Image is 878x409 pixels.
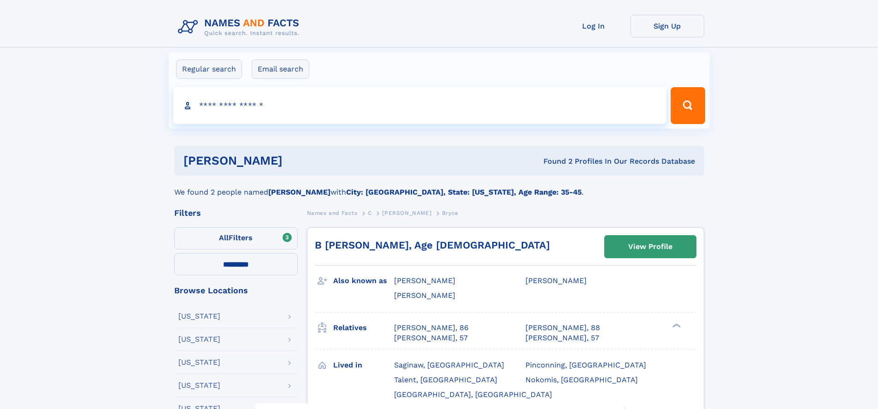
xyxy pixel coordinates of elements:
[174,209,298,217] div: Filters
[268,188,330,196] b: [PERSON_NAME]
[394,375,497,384] span: Talent, [GEOGRAPHIC_DATA]
[382,207,431,219] a: [PERSON_NAME]
[413,156,695,166] div: Found 2 Profiles In Our Records Database
[174,286,298,295] div: Browse Locations
[333,273,394,289] h3: Also known as
[174,15,307,40] img: Logo Names and Facts
[252,59,309,79] label: Email search
[315,239,550,251] a: B [PERSON_NAME], Age [DEMOGRAPHIC_DATA]
[178,313,220,320] div: [US_STATE]
[628,236,672,257] div: View Profile
[442,210,459,216] span: Bryce
[183,155,413,166] h1: [PERSON_NAME]
[307,207,358,219] a: Names and Facts
[670,322,681,328] div: ❯
[631,15,704,37] a: Sign Up
[333,320,394,336] h3: Relatives
[525,323,600,333] a: [PERSON_NAME], 88
[525,333,599,343] a: [PERSON_NAME], 57
[178,382,220,389] div: [US_STATE]
[173,87,667,124] input: search input
[368,207,372,219] a: C
[174,176,704,198] div: We found 2 people named with .
[525,361,646,369] span: Pinconning, [GEOGRAPHIC_DATA]
[557,15,631,37] a: Log In
[346,188,582,196] b: City: [GEOGRAPHIC_DATA], State: [US_STATE], Age Range: 35-45
[525,375,638,384] span: Nokomis, [GEOGRAPHIC_DATA]
[178,359,220,366] div: [US_STATE]
[605,236,696,258] a: View Profile
[394,390,552,399] span: [GEOGRAPHIC_DATA], [GEOGRAPHIC_DATA]
[178,336,220,343] div: [US_STATE]
[394,276,455,285] span: [PERSON_NAME]
[219,233,229,242] span: All
[394,323,469,333] a: [PERSON_NAME], 86
[394,361,504,369] span: Saginaw, [GEOGRAPHIC_DATA]
[176,59,242,79] label: Regular search
[174,227,298,249] label: Filters
[368,210,372,216] span: C
[333,357,394,373] h3: Lived in
[394,291,455,300] span: [PERSON_NAME]
[525,276,587,285] span: [PERSON_NAME]
[382,210,431,216] span: [PERSON_NAME]
[671,87,705,124] button: Search Button
[394,333,468,343] a: [PERSON_NAME], 57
